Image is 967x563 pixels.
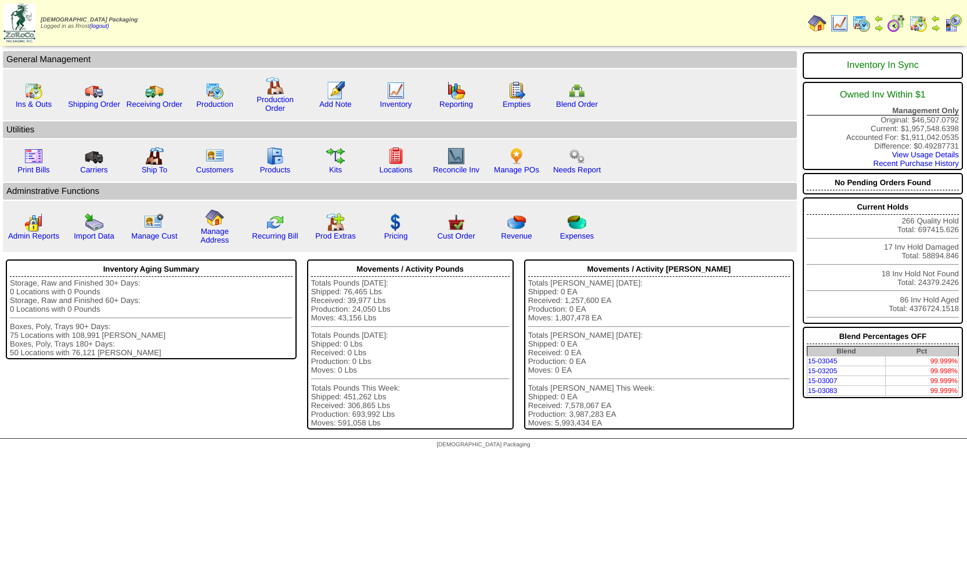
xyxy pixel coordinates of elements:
[931,23,940,33] img: arrowright.gif
[145,147,164,165] img: factory2.gif
[874,14,883,23] img: arrowleft.gif
[85,147,103,165] img: truck3.gif
[196,165,233,174] a: Customers
[439,100,473,109] a: Reporting
[196,100,233,109] a: Production
[85,81,103,100] img: truck.gif
[144,213,165,232] img: managecust.png
[41,17,138,30] span: Logged in as Rrost
[447,213,466,232] img: cust_order.png
[807,329,959,344] div: Blend Percentages OFF
[131,232,177,240] a: Manage Cust
[252,232,298,240] a: Recurring Bill
[24,147,43,165] img: invoice2.gif
[41,17,138,23] span: [DEMOGRAPHIC_DATA] Packaging
[909,14,928,33] img: calendarinout.gif
[560,232,594,240] a: Expenses
[808,357,838,365] a: 15-03045
[205,208,224,227] img: home.gif
[885,356,958,366] td: 99.999%
[205,81,224,100] img: calendarprod.gif
[507,213,526,232] img: pie_chart.png
[257,95,294,113] a: Production Order
[387,81,405,100] img: line_graph.gif
[803,197,963,324] div: 266 Quality Hold Total: 697415.626 17 Inv Hold Damaged Total: 58894.846 18 Inv Hold Not Found Tot...
[266,147,284,165] img: cabinet.gif
[10,262,293,277] div: Inventory Aging Summary
[329,165,342,174] a: Kits
[568,81,586,100] img: network.png
[803,82,963,170] div: Original: $46,507.0792 Current: $1,957,548.6398 Accounted For: $1,911,042.0535 Difference: $0.492...
[260,165,291,174] a: Products
[387,147,405,165] img: locations.gif
[384,232,408,240] a: Pricing
[201,227,229,244] a: Manage Address
[145,81,164,100] img: truck2.gif
[808,377,838,385] a: 15-03007
[447,81,466,100] img: graph.gif
[568,213,586,232] img: pie_chart2.png
[874,23,883,33] img: arrowright.gif
[205,147,224,165] img: customers.gif
[315,232,356,240] a: Prod Extras
[24,213,43,232] img: graph2.png
[3,3,35,42] img: zoroco-logo-small.webp
[311,262,510,277] div: Movements / Activity Pounds
[3,121,797,138] td: Utilities
[807,347,885,356] th: Blend
[326,213,345,232] img: prodextras.gif
[326,147,345,165] img: workflow.gif
[808,387,838,395] a: 15-03083
[807,55,959,77] div: Inventory In Sync
[380,100,412,109] a: Inventory
[127,100,182,109] a: Receiving Order
[528,262,790,277] div: Movements / Activity [PERSON_NAME]
[379,165,412,174] a: Locations
[931,14,940,23] img: arrowleft.gif
[24,81,43,100] img: calendarinout.gif
[326,81,345,100] img: orders.gif
[8,232,59,240] a: Admin Reports
[887,14,905,33] img: calendarblend.gif
[16,100,52,109] a: Ins & Outs
[528,279,790,427] div: Totals [PERSON_NAME] [DATE]: Shipped: 0 EA Received: 1,257,600 EA Production: 0 EA Moves: 1,807,4...
[437,232,475,240] a: Cust Order
[89,23,109,30] a: (logout)
[885,386,958,396] td: 99.999%
[436,442,530,448] span: [DEMOGRAPHIC_DATA] Packaging
[507,81,526,100] img: workorder.gif
[808,14,827,33] img: home.gif
[3,183,797,200] td: Adminstrative Functions
[319,100,352,109] a: Add Note
[807,84,959,106] div: Owned Inv Within $1
[892,150,959,159] a: View Usage Details
[507,147,526,165] img: po.png
[68,100,120,109] a: Shipping Order
[447,147,466,165] img: line_graph2.gif
[3,51,797,68] td: General Management
[807,200,959,215] div: Current Holds
[387,213,405,232] img: dollar.gif
[830,14,849,33] img: line_graph.gif
[266,77,284,95] img: factory.gif
[503,100,531,109] a: Empties
[808,367,838,375] a: 15-03205
[553,165,601,174] a: Needs Report
[556,100,598,109] a: Blend Order
[80,165,107,174] a: Carriers
[142,165,167,174] a: Ship To
[494,165,539,174] a: Manage POs
[266,213,284,232] img: reconcile.gif
[885,366,958,376] td: 99.998%
[885,347,958,356] th: Pct
[807,175,959,190] div: No Pending Orders Found
[10,279,293,357] div: Storage, Raw and Finished 30+ Days: 0 Locations with 0 Pounds Storage, Raw and Finished 60+ Days:...
[17,165,50,174] a: Print Bills
[852,14,871,33] img: calendarprod.gif
[311,279,510,427] div: Totals Pounds [DATE]: Shipped: 76,465 Lbs Received: 39,977 Lbs Production: 24,050 Lbs Moves: 43,1...
[807,106,959,116] div: Management Only
[885,376,958,386] td: 99.999%
[568,147,586,165] img: workflow.png
[501,232,532,240] a: Revenue
[85,213,103,232] img: import.gif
